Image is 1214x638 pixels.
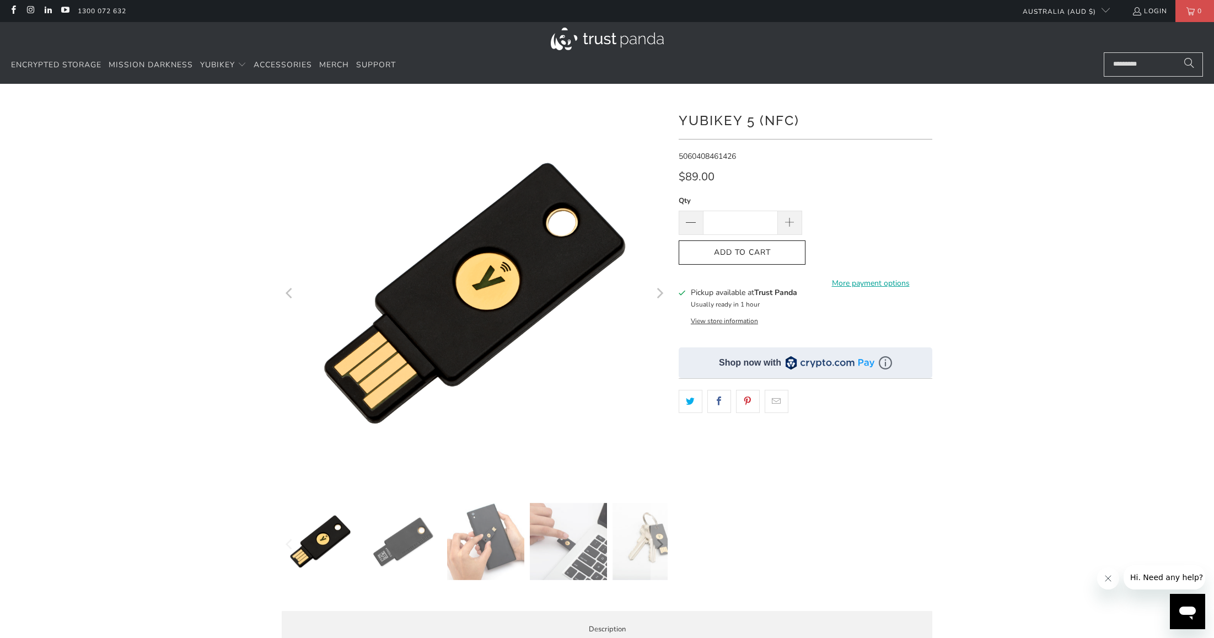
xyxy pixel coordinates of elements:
[651,503,668,586] button: Next
[530,503,607,580] img: YubiKey 5 (NFC) - Trust Panda
[691,300,760,309] small: Usually ready in 1 hour
[691,317,758,325] button: View store information
[719,357,781,369] div: Shop now with
[1170,594,1205,629] iframe: Button to launch messaging window
[254,52,312,78] a: Accessories
[754,287,797,298] b: Trust Panda
[679,240,805,265] button: Add to Cart
[356,60,396,70] span: Support
[691,287,797,298] h3: Pickup available at
[43,7,52,15] a: Trust Panda Australia on LinkedIn
[679,432,932,456] iframe: Reviews Widget
[736,390,760,413] a: Share this on Pinterest
[551,28,664,50] img: Trust Panda Australia
[679,151,736,162] span: 5060408461426
[109,52,193,78] a: Mission Darkness
[78,5,126,17] a: 1300 072 632
[613,503,690,580] img: YubiKey 5 (NFC) - Trust Panda
[707,390,731,413] a: Share this on Facebook
[11,52,396,78] nav: Translation missing: en.navigation.header.main_nav
[679,195,802,207] label: Qty
[11,52,101,78] a: Encrypted Storage
[364,503,442,580] img: YubiKey 5 (NFC) - Trust Panda
[1175,52,1203,77] button: Search
[319,52,349,78] a: Merch
[1132,5,1167,17] a: Login
[679,169,715,184] span: $89.00
[1097,567,1119,589] iframe: Close message
[356,52,396,78] a: Support
[1104,52,1203,77] input: Search...
[282,503,359,580] img: YubiKey 5 (NFC) - Trust Panda
[319,60,349,70] span: Merch
[109,60,193,70] span: Mission Darkness
[651,100,668,486] button: Next
[679,109,932,131] h1: YubiKey 5 (NFC)
[1124,565,1205,589] iframe: Message from company
[60,7,69,15] a: Trust Panda Australia on YouTube
[281,100,299,486] button: Previous
[809,277,932,289] a: More payment options
[765,390,788,413] a: Email this to a friend
[8,7,18,15] a: Trust Panda Australia on Facebook
[679,390,702,413] a: Share this on Twitter
[254,60,312,70] span: Accessories
[282,100,668,486] a: YubiKey 5 (NFC) - Trust Panda
[11,60,101,70] span: Encrypted Storage
[25,7,35,15] a: Trust Panda Australia on Instagram
[200,60,235,70] span: YubiKey
[447,503,524,580] img: YubiKey 5 (NFC) - Trust Panda
[200,52,246,78] summary: YubiKey
[281,503,299,586] button: Previous
[690,248,794,258] span: Add to Cart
